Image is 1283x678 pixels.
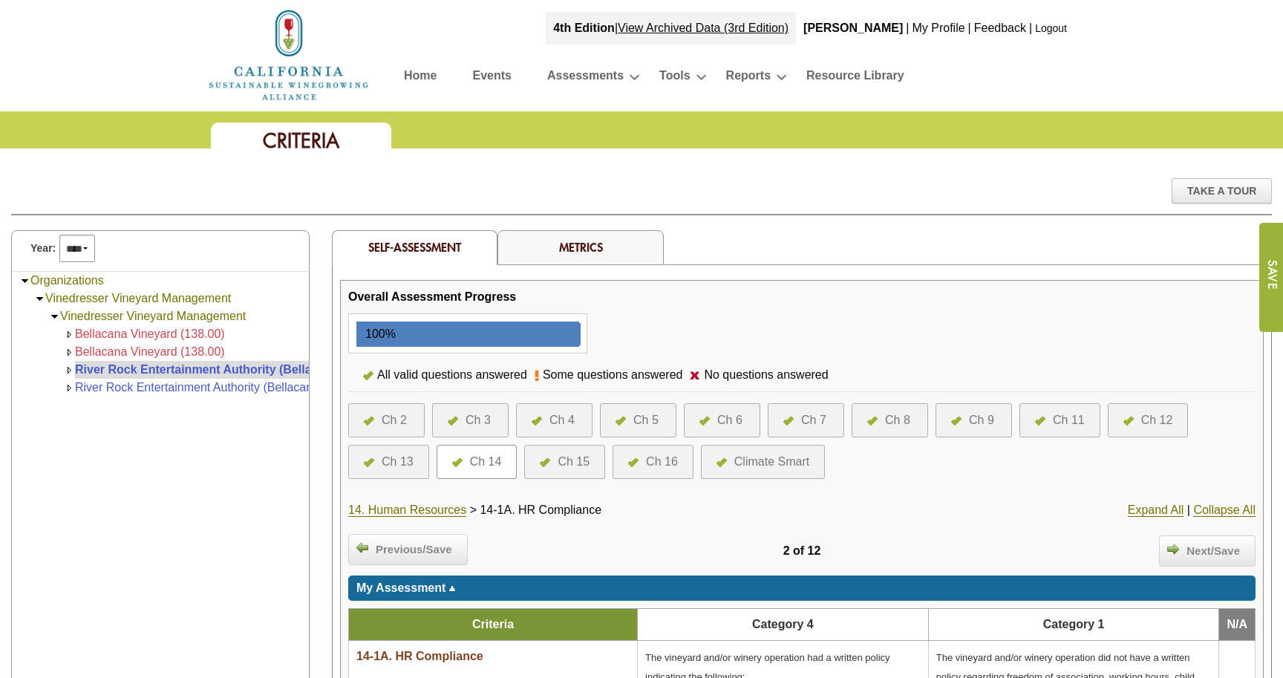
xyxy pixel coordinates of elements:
span: Next/Save [1179,543,1247,560]
div: | [546,12,796,45]
a: Tools [659,65,690,91]
div: Ch 8 [885,411,910,429]
div: | [1028,12,1034,45]
a: Ch 3 [448,411,493,429]
a: Logout [1035,22,1067,34]
div: Some questions answered [539,366,691,384]
div: All valid questions answered [373,366,535,384]
div: | [967,12,973,45]
img: icon-no-questions-answered.png [690,371,700,379]
img: icon-all-questions-answered.png [716,458,727,467]
a: Previous/Save [348,534,468,565]
a: River Rock Entertainment Authority (Bellacana Vineyards) (130.00) [75,381,427,394]
div: Take A Tour [1172,178,1272,203]
span: Criteria [472,618,514,630]
span: Year: [30,241,56,256]
span: 14-1A. HR Compliance [480,503,601,516]
b: [PERSON_NAME] [803,22,903,34]
div: Ch 12 [1141,411,1173,429]
div: Ch 14 [470,453,502,471]
a: 14. Human Resources [348,503,466,517]
div: Ch 7 [801,411,826,429]
div: Ch 2 [382,411,407,429]
img: icon-all-questions-answered.png [699,417,710,426]
a: Ch 15 [540,453,590,471]
a: Bellacana Vineyard (138.00) [75,327,225,340]
a: Ch 6 [699,411,745,429]
span: My Assessment [356,581,445,594]
a: Vinedresser Vineyard Management [60,310,246,322]
img: icon-all-questions-answered.png [616,417,626,426]
a: View Archived Data (3rd Edition) [618,22,789,34]
img: icon-all-questions-answered.png [1035,417,1045,426]
img: arrow_right.png [1167,543,1179,555]
img: icon-all-questions-answered.png [1123,417,1134,426]
a: Ch 16 [628,453,678,471]
a: My Profile [912,22,964,34]
a: Feedback [974,22,1026,34]
img: icon-all-questions-answered.png [364,458,374,467]
td: Category 1 [928,609,1219,641]
img: icon-all-questions-answered.png [452,458,463,467]
a: Ch 7 [783,411,829,429]
img: icon-all-questions-answered.png [951,417,962,426]
img: icon-all-questions-answered.png [783,417,794,426]
div: Ch 3 [466,411,491,429]
div: Ch 6 [717,411,742,429]
div: Click to toggle my assessment information [348,576,1256,601]
a: Ch 12 [1123,411,1173,429]
a: Organizations [30,274,104,287]
div: Climate Smart [734,453,809,471]
img: Collapse Vinedresser Vineyard Management [49,311,60,322]
a: Resource Library [806,65,904,91]
div: Ch 11 [1053,411,1085,429]
input: Submit [1258,223,1283,332]
a: Ch 4 [532,411,577,429]
img: icon-all-questions-answered.png [448,417,458,426]
a: Metrics [559,239,603,255]
span: Self-Assessment [368,239,461,255]
strong: 4th Edition [553,22,615,34]
a: Events [472,65,511,91]
a: Vinedresser Vineyard Management [45,292,231,304]
img: logo_cswa2x.png [207,7,370,102]
a: Next/Save [1159,535,1256,567]
img: icon-all-questions-answered.png [867,417,878,426]
td: N/A [1219,609,1256,641]
span: 14-1A. HR Compliance [356,650,483,662]
img: icon-all-questions-answered.png [628,458,639,467]
a: Ch 2 [364,411,409,429]
img: arrow_left.png [356,541,368,553]
a: Home [404,65,437,91]
a: Ch 9 [951,411,996,429]
img: Collapse Organizations [19,276,30,287]
div: Ch 4 [549,411,575,429]
a: Climate Smart [716,453,809,471]
a: Ch 5 [616,411,661,429]
div: Ch 9 [969,411,994,429]
div: Ch 5 [633,411,659,429]
span: Criteria [263,128,339,154]
div: | [904,12,910,45]
span: 2 of 12 [783,544,821,557]
a: Home [207,48,370,60]
span: Previous/Save [368,541,460,558]
img: Collapse Vinedresser Vineyard Management [34,293,45,304]
div: Ch 16 [646,453,678,471]
div: 100% [358,323,396,345]
div: No questions answered [700,366,835,384]
a: Ch 11 [1035,411,1085,429]
a: Expand All [1128,503,1184,517]
div: Overall Assessment Progress [348,288,516,306]
div: Ch 13 [382,453,414,471]
a: Ch 13 [364,453,414,471]
a: Collapse All [1193,503,1256,517]
img: icon-all-questions-answered.png [540,458,550,467]
img: icon-all-questions-answered.png [532,417,542,426]
img: sort_arrow_up.gif [448,586,456,591]
td: Category 4 [638,609,929,641]
a: Ch 8 [867,411,913,429]
a: River Rock Entertainment Authority (Bellacana Vineyards) (139.00) [75,363,450,376]
div: Ch 15 [558,453,590,471]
